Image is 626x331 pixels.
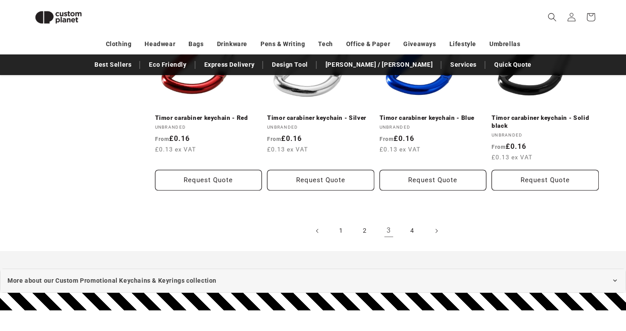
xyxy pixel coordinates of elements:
[155,170,262,191] button: Request Quote
[261,36,305,52] a: Pens & Writing
[318,36,333,52] a: Tech
[267,114,374,122] a: Timor carabiner keychain - Silver
[380,114,487,122] a: Timor carabiner keychain - Blue
[200,57,259,72] a: Express Delivery
[380,170,487,191] button: Request Quote
[155,114,262,122] a: Timor carabiner keychain - Red
[217,36,247,52] a: Drinkware
[308,221,327,241] a: Previous page
[446,57,481,72] a: Services
[492,114,599,130] a: Timor carabiner keychain - Solid black
[90,57,136,72] a: Best Sellers
[28,4,89,31] img: Custom Planet
[489,36,520,52] a: Umbrellas
[332,221,351,241] a: Page 1
[475,236,626,331] iframe: Chat Widget
[145,57,191,72] a: Eco Friendly
[490,57,536,72] a: Quick Quote
[449,36,476,52] a: Lifestyle
[145,36,175,52] a: Headwear
[403,36,436,52] a: Giveaways
[267,170,374,191] button: Request Quote
[321,57,437,72] a: [PERSON_NAME] / [PERSON_NAME]
[268,57,312,72] a: Design Tool
[355,221,375,241] a: Page 2
[346,36,390,52] a: Office & Paper
[427,221,446,241] a: Next page
[543,7,562,27] summary: Search
[188,36,203,52] a: Bags
[403,221,422,241] a: Page 4
[155,221,599,241] nav: Pagination
[379,221,398,241] a: Page 3
[492,170,599,191] button: Request Quote
[7,275,217,286] span: More about our Custom Promotional Keychains & Keyrings collection
[106,36,132,52] a: Clothing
